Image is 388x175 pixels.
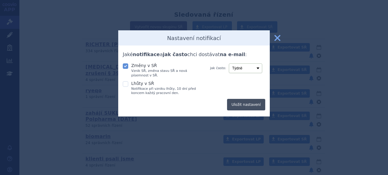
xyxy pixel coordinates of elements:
[210,66,226,71] label: jak často:
[271,32,283,44] button: zavřít
[131,87,201,96] small: Notifikace při vzniku lhůty, 10 dní před koncem každý pracovní den.
[133,52,160,57] strong: notifikace
[123,52,265,57] h3: Jaké a chci dostávat :
[227,99,265,110] button: Uložit nastavení
[163,52,187,57] strong: jak často
[131,81,154,86] span: Lhůty v SŘ
[220,52,245,57] strong: na e-mail
[131,69,201,78] small: Vznik SŘ, změna stavu SŘ a nová písemnost v SŘ.
[131,63,157,68] span: Změny v SŘ
[167,35,221,42] h2: Nastavení notifikací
